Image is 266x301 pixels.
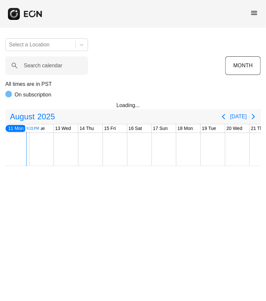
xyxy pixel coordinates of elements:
[230,111,247,123] button: [DATE]
[54,124,72,133] div: 13 Wed
[24,62,63,70] label: Search calendar
[176,124,195,133] div: 18 Mon
[5,80,261,88] p: All times are in PST
[5,124,27,133] div: 11 Mon
[225,56,261,75] button: MONTH
[201,124,218,133] div: 19 Tue
[127,124,143,133] div: 16 Sat
[217,110,230,123] button: Previous page
[6,110,59,123] button: August2025
[116,101,150,109] div: Loading...
[78,124,95,133] div: 14 Thu
[15,91,51,99] p: On subscription
[250,9,258,17] span: menu
[36,110,56,123] span: 2025
[247,110,260,123] button: Next page
[9,110,36,123] span: August
[152,124,169,133] div: 17 Sun
[29,124,46,133] div: 12 Tue
[103,124,117,133] div: 15 Fri
[225,124,244,133] div: 20 Wed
